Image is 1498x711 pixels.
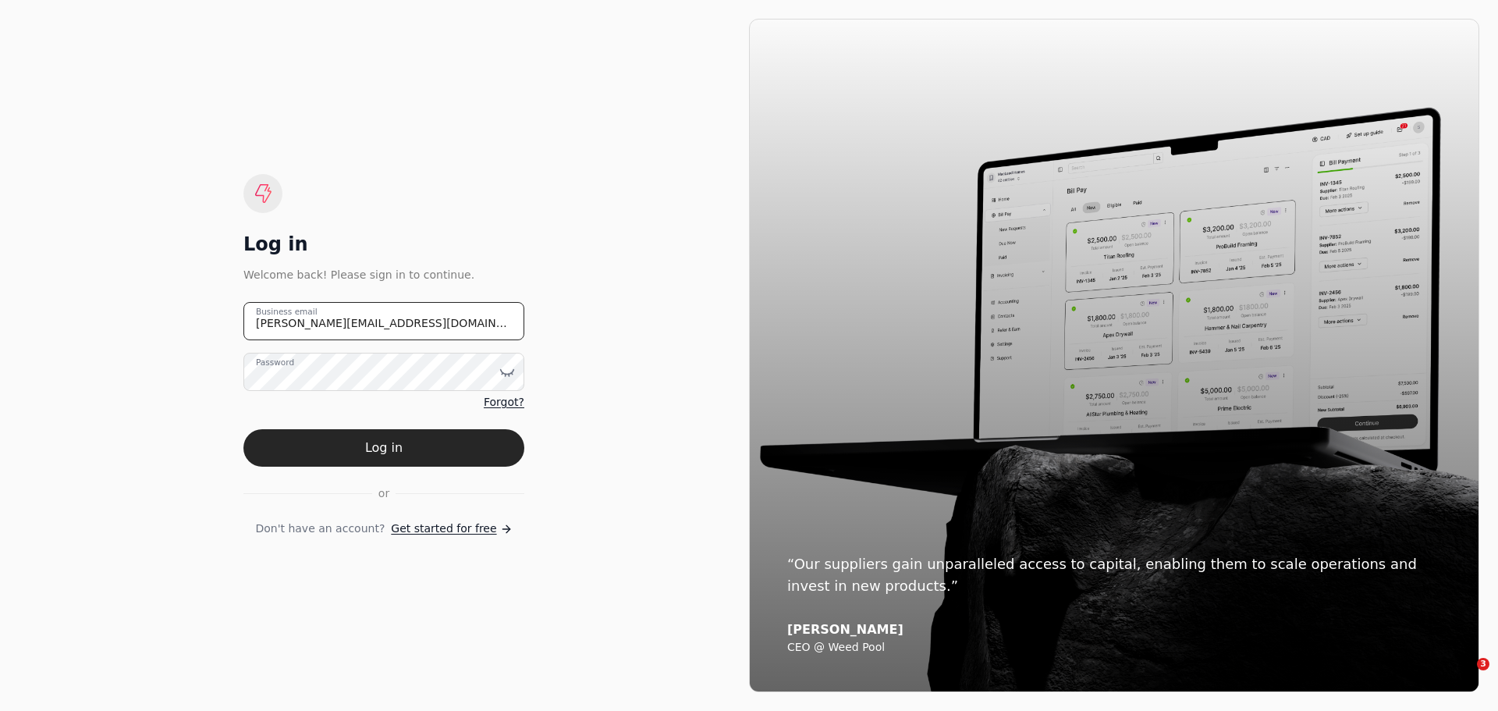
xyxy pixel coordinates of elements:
[378,485,389,502] span: or
[256,306,318,318] label: Business email
[243,429,524,467] button: Log in
[787,553,1441,597] div: “Our suppliers gain unparalleled access to capital, enabling them to scale operations and invest ...
[243,232,524,257] div: Log in
[391,521,512,537] a: Get started for free
[255,521,385,537] span: Don't have an account?
[787,622,1441,638] div: [PERSON_NAME]
[256,357,294,369] label: Password
[243,266,524,283] div: Welcome back! Please sign in to continue.
[484,394,524,411] a: Forgot?
[1445,658,1482,695] iframe: Intercom live chat
[391,521,496,537] span: Get started for free
[787,641,1441,655] div: CEO @ Weed Pool
[1477,658,1489,670] span: 3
